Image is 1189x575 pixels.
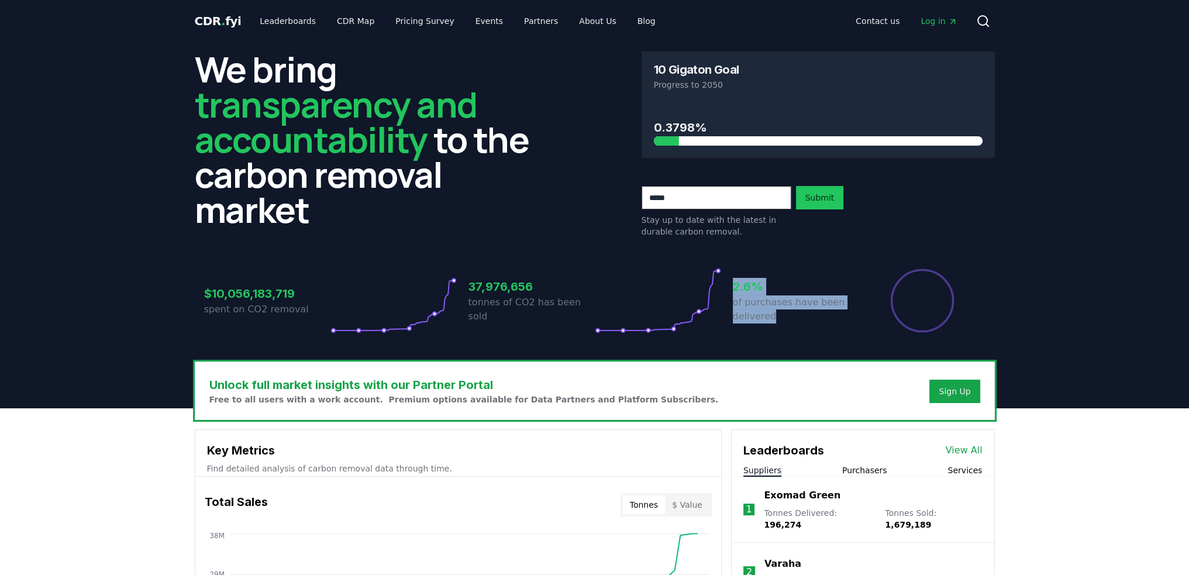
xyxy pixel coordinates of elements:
[250,11,664,32] nav: Main
[665,495,709,514] button: $ Value
[328,11,384,32] a: CDR Map
[204,302,330,316] p: spent on CO2 removal
[628,11,665,32] a: Blog
[764,520,801,529] span: 196,274
[764,507,873,531] p: Tonnes Delivered :
[209,376,719,394] h3: Unlock full market insights with our Partner Portal
[846,11,909,32] a: Contact us
[921,15,957,27] span: Log in
[885,507,982,531] p: Tonnes Sold :
[733,295,859,323] p: of purchases have been delivered
[205,493,268,517] h3: Total Sales
[946,443,983,457] a: View All
[623,495,665,514] button: Tonnes
[654,79,983,91] p: Progress to 2050
[209,394,719,405] p: Free to all users with a work account. Premium options available for Data Partners and Platform S...
[885,520,931,529] span: 1,679,189
[468,278,595,295] h3: 37,976,656
[386,11,463,32] a: Pricing Survey
[947,464,982,476] button: Services
[743,442,824,459] h3: Leaderboards
[570,11,625,32] a: About Us
[466,11,512,32] a: Events
[515,11,567,32] a: Partners
[842,464,887,476] button: Purchasers
[890,268,955,333] div: Percentage of sales delivered
[929,380,980,403] button: Sign Up
[221,14,225,28] span: .
[195,13,242,29] a: CDR.fyi
[209,532,225,540] tspan: 38M
[939,385,970,397] a: Sign Up
[796,186,844,209] button: Submit
[654,64,739,75] h3: 10 Gigaton Goal
[207,442,709,459] h3: Key Metrics
[207,463,709,474] p: Find detailed analysis of carbon removal data through time.
[846,11,966,32] nav: Main
[764,488,840,502] a: Exomad Green
[642,214,791,237] p: Stay up to date with the latest in durable carbon removal.
[654,119,983,136] h3: 0.3798%
[195,51,548,227] h2: We bring to the carbon removal market
[250,11,325,32] a: Leaderboards
[764,557,801,571] a: Varaha
[743,464,781,476] button: Suppliers
[746,502,752,517] p: 1
[195,14,242,28] span: CDR fyi
[911,11,966,32] a: Log in
[195,80,477,163] span: transparency and accountability
[204,285,330,302] h3: $10,056,183,719
[733,278,859,295] h3: 2.6%
[468,295,595,323] p: tonnes of CO2 has been sold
